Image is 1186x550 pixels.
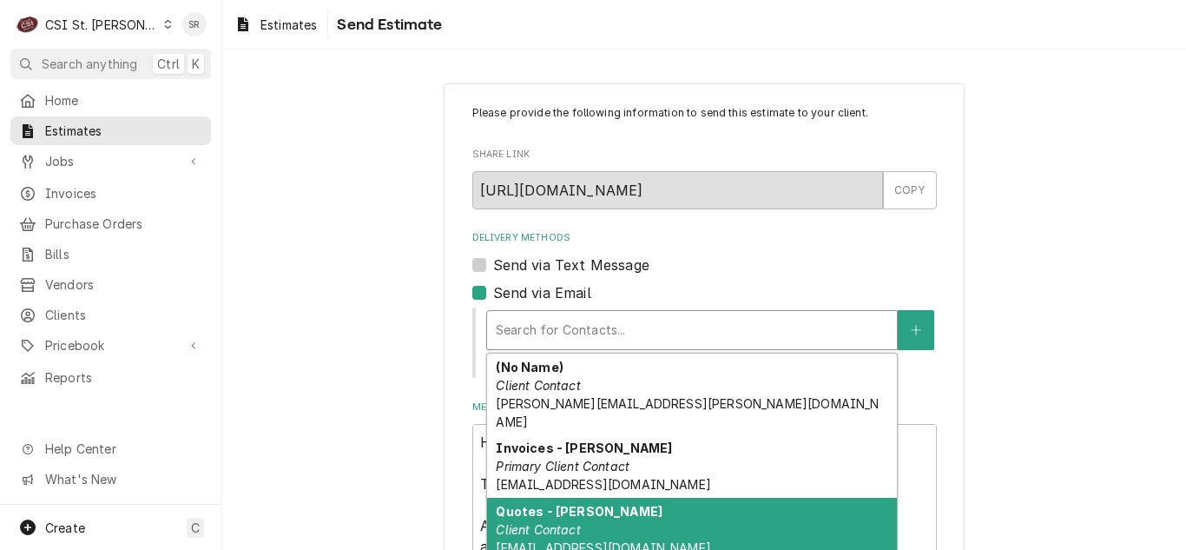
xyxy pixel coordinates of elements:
[472,231,937,379] div: Delivery Methods
[16,12,40,36] div: C
[45,122,202,140] span: Estimates
[192,55,200,73] span: K
[182,12,207,36] div: SR
[45,184,202,202] span: Invoices
[472,148,937,209] div: Share Link
[16,12,40,36] div: CSI St. Louis's Avatar
[10,147,211,176] a: Go to Jobs
[496,396,879,429] span: [PERSON_NAME][EMAIL_ADDRESS][PERSON_NAME][DOMAIN_NAME]
[472,105,937,121] p: Please provide the following information to send this estimate to your client.
[898,310,934,350] button: Create New Contact
[10,465,211,494] a: Go to What's New
[496,477,710,492] span: [EMAIL_ADDRESS][DOMAIN_NAME]
[227,10,324,39] a: Estimates
[45,336,176,355] span: Pricebook
[496,459,629,474] em: Primary Client Contact
[472,148,937,162] label: Share Link
[10,301,211,329] a: Clients
[911,324,921,336] svg: Create New Contact
[10,86,211,115] a: Home
[10,434,211,463] a: Go to Help Center
[496,522,580,537] em: Client Contact
[45,275,202,294] span: Vendors
[472,231,937,245] label: Delivery Methods
[332,13,442,36] span: Send Estimate
[496,441,672,455] strong: Invoices - [PERSON_NAME]
[260,16,317,34] span: Estimates
[493,282,591,303] label: Send via Email
[10,363,211,392] a: Reports
[10,116,211,145] a: Estimates
[42,55,137,73] span: Search anything
[45,470,201,488] span: What's New
[493,255,649,275] label: Send via Text Message
[45,245,202,263] span: Bills
[10,179,211,208] a: Invoices
[45,152,176,170] span: Jobs
[45,368,202,387] span: Reports
[45,215,202,233] span: Purchase Orders
[45,306,202,324] span: Clients
[45,520,85,535] span: Create
[10,240,211,268] a: Bills
[45,91,202,109] span: Home
[496,504,662,519] strong: Quotes - [PERSON_NAME]
[883,171,937,209] button: COPY
[10,209,211,238] a: Purchase Orders
[472,401,937,414] label: Message to Client
[10,270,211,299] a: Vendors
[45,16,158,34] div: CSI St. [PERSON_NAME]
[45,440,201,458] span: Help Center
[496,378,580,393] em: Client Contact
[10,49,211,79] button: Search anythingCtrlK
[10,331,211,360] a: Go to Pricebook
[182,12,207,36] div: Stephani Roth's Avatar
[496,360,563,374] strong: (No Name)
[157,55,180,73] span: Ctrl
[191,519,200,537] span: C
